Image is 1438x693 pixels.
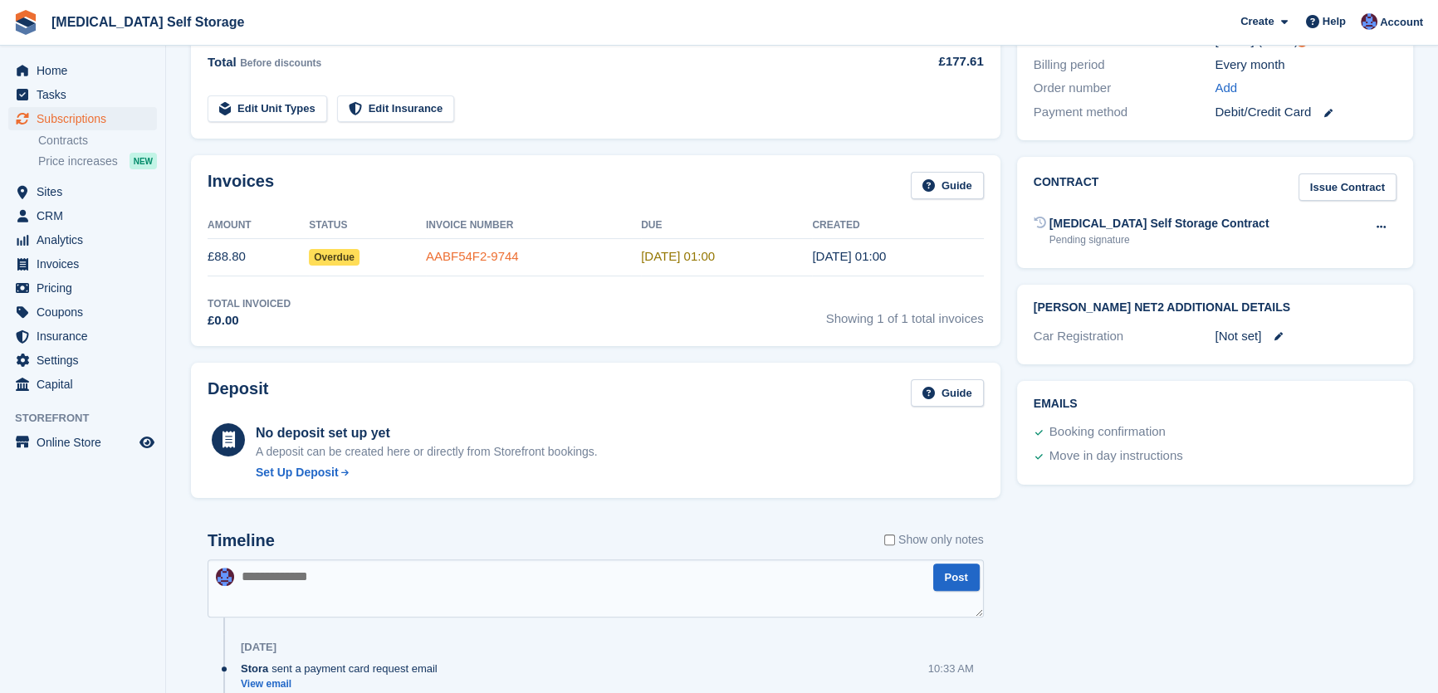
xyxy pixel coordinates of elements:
[426,212,641,239] th: Invoice Number
[216,568,234,586] img: Helen Walker
[1034,327,1215,346] div: Car Registration
[208,238,309,276] td: £88.80
[37,431,136,454] span: Online Store
[928,661,974,676] div: 10:33 AM
[208,212,309,239] th: Amount
[8,431,157,454] a: menu
[130,153,157,169] div: NEW
[8,180,157,203] a: menu
[884,531,895,549] input: Show only notes
[13,10,38,35] img: stora-icon-8386f47178a22dfd0bd8f6a31ec36ba5ce8667c1dd55bd0f319d3a0aa187defe.svg
[641,249,715,263] time: 2025-10-01 00:00:00 UTC
[37,349,136,372] span: Settings
[1323,13,1346,30] span: Help
[37,252,136,276] span: Invoices
[1215,327,1396,346] div: [Not set]
[1215,103,1396,122] div: Debit/Credit Card
[911,172,984,199] a: Guide
[37,204,136,227] span: CRM
[8,107,157,130] a: menu
[8,373,157,396] a: menu
[863,52,983,71] div: £177.61
[37,300,136,324] span: Coupons
[1034,103,1215,122] div: Payment method
[812,212,983,239] th: Created
[8,325,157,348] a: menu
[241,661,446,676] div: sent a payment card request email
[641,212,812,239] th: Due
[826,296,984,330] span: Showing 1 of 1 total invoices
[37,83,136,106] span: Tasks
[884,531,984,549] label: Show only notes
[8,204,157,227] a: menu
[1034,79,1215,98] div: Order number
[1215,56,1396,75] div: Every month
[37,276,136,300] span: Pricing
[1049,447,1183,466] div: Move in day instructions
[208,296,291,311] div: Total Invoiced
[8,349,157,372] a: menu
[1240,13,1274,30] span: Create
[256,423,598,443] div: No deposit set up yet
[208,95,327,123] a: Edit Unit Types
[38,133,157,149] a: Contracts
[208,172,274,199] h2: Invoices
[1380,14,1423,31] span: Account
[8,276,157,300] a: menu
[911,379,984,407] a: Guide
[8,59,157,82] a: menu
[309,249,359,266] span: Overdue
[1034,56,1215,75] div: Billing period
[426,249,519,263] a: AABF54F2-9744
[38,154,118,169] span: Price increases
[37,228,136,251] span: Analytics
[241,677,446,691] a: View email
[37,59,136,82] span: Home
[1299,173,1396,201] a: Issue Contract
[337,95,455,123] a: Edit Insurance
[45,8,251,36] a: [MEDICAL_DATA] Self Storage
[240,57,321,69] span: Before discounts
[1034,301,1396,315] h2: [PERSON_NAME] Net2 Additional Details
[8,252,157,276] a: menu
[256,443,598,461] p: A deposit can be created here or directly from Storefront bookings.
[933,564,980,591] button: Post
[1215,79,1237,98] a: Add
[15,410,165,427] span: Storefront
[208,531,275,550] h2: Timeline
[137,432,157,452] a: Preview store
[812,249,886,263] time: 2025-09-30 00:00:38 UTC
[1262,33,1294,47] a: Reset
[241,661,268,676] span: Stora
[1034,173,1099,201] h2: Contract
[208,311,291,330] div: £0.00
[208,55,237,69] span: Total
[8,300,157,324] a: menu
[8,83,157,106] a: menu
[37,325,136,348] span: Insurance
[1049,215,1269,232] div: [MEDICAL_DATA] Self Storage Contract
[37,180,136,203] span: Sites
[1361,13,1377,30] img: Helen Walker
[37,373,136,396] span: Capital
[309,212,426,239] th: Status
[256,464,339,481] div: Set Up Deposit
[38,152,157,170] a: Price increases NEW
[241,641,276,654] div: [DATE]
[1034,398,1396,411] h2: Emails
[256,464,598,481] a: Set Up Deposit
[37,107,136,130] span: Subscriptions
[208,379,268,407] h2: Deposit
[1049,232,1269,247] div: Pending signature
[1049,422,1166,442] div: Booking confirmation
[8,228,157,251] a: menu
